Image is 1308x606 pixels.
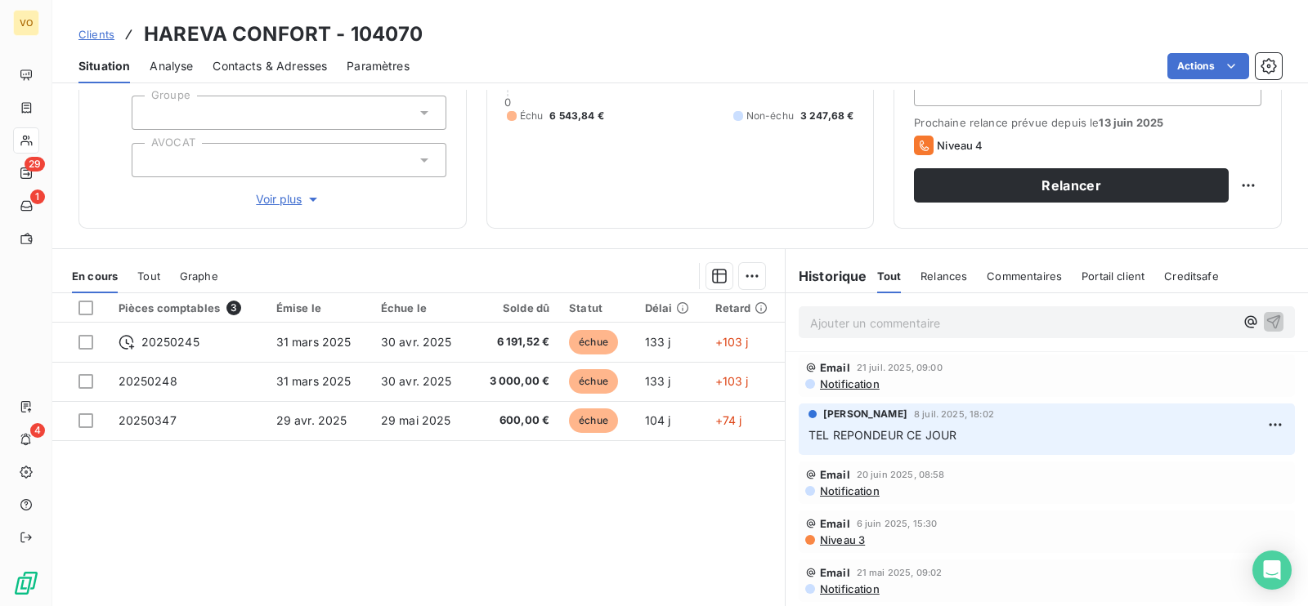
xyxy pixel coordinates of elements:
div: Statut [569,301,625,314]
span: Relances [921,270,967,283]
img: Logo LeanPay [13,570,39,596]
span: 20250248 [119,374,177,388]
span: Commentaires [987,270,1062,283]
span: 31 mars 2025 [276,335,352,349]
div: VO [13,10,39,36]
button: Actions [1167,53,1249,79]
button: Voir plus [132,190,446,208]
a: 1 [13,193,38,219]
a: 29 [13,160,38,186]
span: Creditsafe [1164,270,1219,283]
div: Pièces comptables [119,301,257,315]
span: Situation [78,58,130,74]
span: échue [569,330,618,354]
span: Portail client [1082,270,1144,283]
span: Tout [877,270,902,283]
span: 21 mai 2025, 09:02 [857,568,943,577]
span: Email [820,361,850,374]
span: 3 [226,301,241,315]
span: +74 j [715,413,742,427]
span: Notification [818,582,880,595]
span: Paramètres [347,58,410,74]
span: Niveau 3 [818,533,865,546]
span: 104 j [645,413,671,427]
span: Prochaine relance prévue depuis le [914,116,1261,129]
span: 29 avr. 2025 [276,413,347,427]
div: Émise le [276,301,361,314]
span: Email [820,566,850,579]
div: Délai [645,301,696,314]
span: [PERSON_NAME] [823,407,907,421]
span: Email [820,517,850,530]
span: 0 [504,96,511,109]
span: échue [569,369,618,394]
span: Notification [818,484,880,497]
span: 133 j [645,374,671,388]
span: 20 juin 2025, 08:58 [857,470,945,479]
span: Contacts & Adresses [213,58,327,74]
span: Voir plus [256,191,321,207]
span: TEL REPONDEUR CE JOUR [809,428,956,442]
span: 13 juin 2025 [1099,116,1163,129]
span: 600,00 € [481,412,549,429]
span: En cours [72,270,118,283]
span: 8 juil. 2025, 18:02 [914,409,994,419]
span: 20250245 [141,334,199,350]
span: Email [820,468,850,481]
span: 4 [30,423,45,438]
h3: HAREVA CONFORT - 104070 [144,20,423,49]
div: Retard [715,301,775,314]
span: 20250347 [119,413,177,427]
span: 31 mars 2025 [276,374,352,388]
div: Échue le [381,301,462,314]
span: Clients [78,28,114,41]
span: 133 j [645,335,671,349]
span: +103 j [715,374,749,388]
span: Analyse [150,58,193,74]
span: 30 avr. 2025 [381,374,452,388]
button: Relancer [914,168,1229,203]
span: 6 191,52 € [481,334,549,350]
span: Non-échu [746,109,794,123]
span: 29 [25,157,45,172]
span: Notification [818,377,880,390]
span: 3 247,68 € [800,109,854,123]
span: 1 [30,189,45,204]
span: Graphe [180,270,218,283]
span: Échu [520,109,544,123]
a: Clients [78,26,114,42]
div: Solde dû [481,301,549,314]
div: Open Intercom Messenger [1252,550,1292,590]
span: Tout [137,270,160,283]
input: Ajouter une valeur [146,153,159,167]
span: 6 juin 2025, 15:30 [857,519,938,528]
span: 6 543,84 € [549,109,604,123]
span: +103 j [715,335,749,349]
span: Niveau 4 [937,139,983,152]
span: 30 avr. 2025 [381,335,452,349]
span: 3 000,00 € [481,373,549,390]
span: 29 mai 2025 [381,413,451,427]
h6: Historique [786,266,867,286]
input: Ajouter une valeur [146,105,159,120]
span: 21 juil. 2025, 09:00 [857,363,943,372]
span: échue [569,408,618,433]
